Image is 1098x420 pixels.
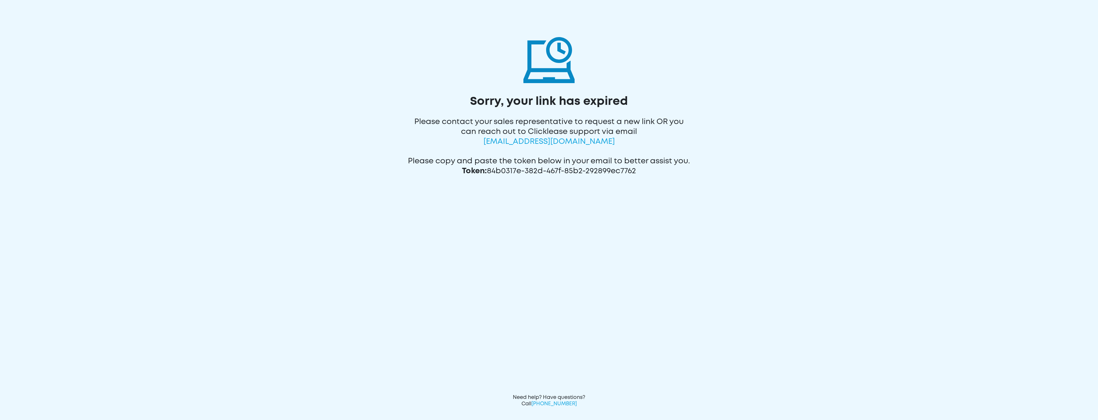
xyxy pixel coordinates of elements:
[408,109,691,148] div: Please contact your sales representative to request a new link OR you can reach out to Clicklease...
[511,394,587,407] div: Need help? Have questions? Call
[523,32,575,83] img: invalid-token-icon.svg
[462,168,487,175] span: Token:
[408,148,691,178] div: Please copy and paste the token below in your email to better assist you. 84b0317e-382d-467f-85b2...
[531,401,577,406] span: [PHONE_NUMBER]
[483,138,615,145] span: [EMAIL_ADDRESS][DOMAIN_NAME]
